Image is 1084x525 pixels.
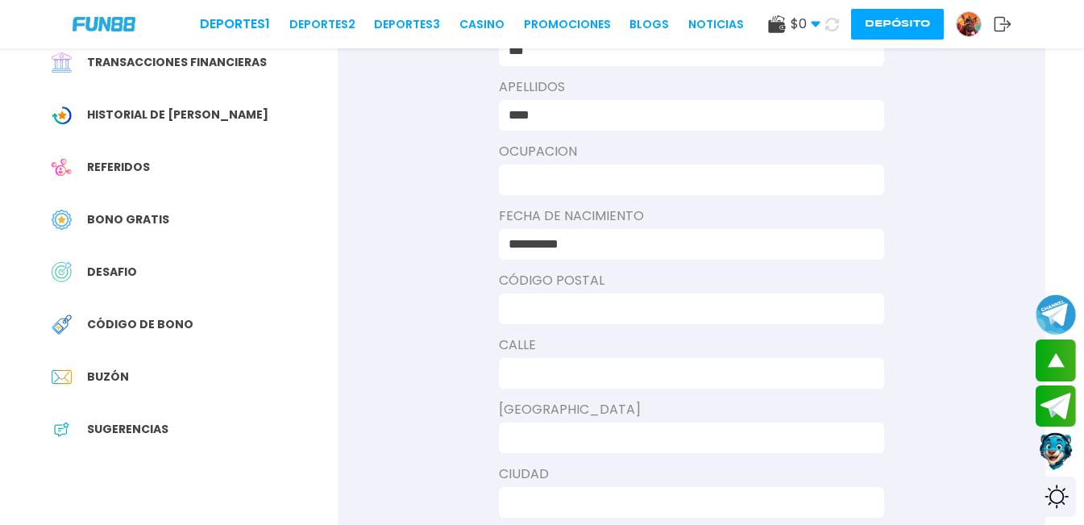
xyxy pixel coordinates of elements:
[200,15,270,34] a: Deportes1
[1036,477,1076,517] div: Switch theme
[52,315,72,335] img: Redeem Bonus
[87,264,137,281] span: DESAFIO
[87,54,267,71] span: Transacciones financieras
[499,271,884,290] label: Código Postal
[1036,385,1076,427] button: Join telegram
[87,159,150,176] span: Referidos
[87,421,168,438] span: Sugerencias
[52,367,72,387] img: Inbox
[87,106,268,123] span: Historial de [PERSON_NAME]
[956,11,994,37] a: Avatar
[1036,294,1076,335] button: Join telegram channel
[459,16,505,33] a: CASINO
[39,359,338,395] a: InboxBuzón
[39,97,338,133] a: Wagering TransactionHistorial de [PERSON_NAME]
[499,400,884,419] label: [GEOGRAPHIC_DATA]
[629,16,669,33] a: BLOGS
[39,149,338,185] a: ReferralReferidos
[688,16,744,33] a: NOTICIAS
[39,202,338,238] a: Free BonusBono Gratis
[39,254,338,290] a: ChallengeDESAFIO
[73,17,135,31] img: Company Logo
[499,465,884,484] label: Ciudad
[499,206,884,226] label: Fecha de Nacimiento
[52,105,72,125] img: Wagering Transaction
[39,306,338,343] a: Redeem BonusCódigo de bono
[289,16,355,33] a: Deportes2
[1036,340,1076,381] button: scroll up
[499,77,884,97] label: Apellidos
[957,12,981,36] img: Avatar
[1036,431,1076,473] button: Contact customer service
[39,44,338,81] a: Financial TransactionTransacciones financieras
[39,411,338,448] a: App FeedbackSugerencias
[87,316,193,333] span: Código de bono
[791,15,820,34] span: $ 0
[851,9,944,40] button: Depósito
[52,210,72,230] img: Free Bonus
[52,262,72,282] img: Challenge
[374,16,440,33] a: Deportes3
[87,211,169,228] span: Bono Gratis
[52,52,72,73] img: Financial Transaction
[52,157,72,177] img: Referral
[499,335,884,355] label: Calle
[52,419,72,440] img: App Feedback
[499,142,884,161] label: Ocupacion
[524,16,611,33] a: Promociones
[87,369,129,385] span: Buzón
